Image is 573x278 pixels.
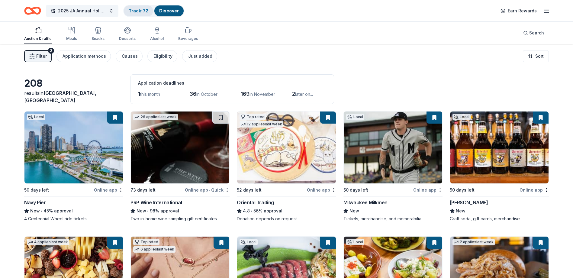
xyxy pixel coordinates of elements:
[63,53,106,60] div: Application methods
[133,246,175,253] div: 6 applies last week
[24,90,96,103] span: [GEOGRAPHIC_DATA], [GEOGRAPHIC_DATA]
[46,5,118,17] button: 2025 JA Annual Holiday Auction
[189,91,196,97] span: 36
[123,5,184,17] button: Track· 72Discover
[119,36,136,41] div: Desserts
[92,36,105,41] div: Snacks
[130,186,156,194] div: 73 days left
[24,50,52,62] button: Filter2
[147,50,177,62] button: Eligibility
[237,112,336,183] img: Image for Oriental Trading
[344,112,442,183] img: Image for Milwaukee Milkmen
[452,239,495,245] div: 2 applies last week
[119,24,136,44] button: Desserts
[130,207,230,215] div: 98% approval
[456,207,465,215] span: New
[518,27,549,39] button: Search
[292,91,295,97] span: 2
[130,199,182,206] div: PRP Wine International
[240,114,266,120] div: Top rated
[140,92,160,97] span: this month
[147,208,149,213] span: •
[497,5,540,16] a: Earn Rewards
[138,91,140,97] span: 1
[116,50,143,62] button: Causes
[24,89,123,104] div: results
[130,216,230,222] div: Two in-home wine sampling gift certificates
[343,199,388,206] div: Milwaukee Milkmen
[295,92,313,97] span: later on...
[24,112,123,183] img: Image for Navy Pier
[138,79,327,87] div: Application deadlines
[413,186,443,194] div: Online app
[24,199,46,206] div: Navy Pier
[450,216,549,222] div: Craft soda, gift cards, merchandise
[237,207,336,215] div: 56% approval
[30,207,40,215] span: New
[178,24,198,44] button: Beverages
[240,121,283,128] div: 12 applies last week
[24,4,41,18] a: Home
[307,186,336,194] div: Online app
[130,111,230,222] a: Image for PRP Wine International26 applieslast week73 days leftOnline app•QuickPRP Wine Internati...
[36,53,47,60] span: Filter
[346,239,364,245] div: Local
[66,24,77,44] button: Meals
[237,111,336,222] a: Image for Oriental TradingTop rated12 applieslast week52 days leftOnline appOriental Trading4.8•5...
[56,50,111,62] button: Application methods
[240,239,258,245] div: Local
[58,7,106,15] span: 2025 JA Annual Holiday Auction
[41,208,42,213] span: •
[450,111,549,222] a: Image for SprecherLocal50 days leftOnline app[PERSON_NAME]NewCraft soda, gift cards, merchandise
[346,114,364,120] div: Local
[24,216,123,222] div: 4 Centennial Wheel ride tickets
[133,239,159,245] div: Top rated
[66,36,77,41] div: Meals
[24,36,52,41] div: Auction & raffle
[131,112,229,183] img: Image for PRP Wine International
[24,207,123,215] div: 45% approval
[209,188,210,192] span: •
[122,53,138,60] div: Causes
[24,24,52,44] button: Auction & raffle
[137,207,146,215] span: New
[159,8,179,13] a: Discover
[523,50,549,62] button: Sort
[237,216,336,222] div: Donation depends on request
[450,186,475,194] div: 50 days left
[24,186,49,194] div: 50 days left
[196,92,217,97] span: in October
[153,53,172,60] div: Eligibility
[182,50,217,62] button: Just added
[178,36,198,41] div: Beverages
[349,207,359,215] span: New
[129,8,148,13] a: Track· 72
[150,36,164,41] div: Alcohol
[150,24,164,44] button: Alcohol
[343,186,368,194] div: 50 days left
[251,208,253,213] span: •
[343,216,443,222] div: Tickets, merchandise, and memorabilia
[243,207,250,215] span: 4.8
[249,92,275,97] span: in November
[27,114,45,120] div: Local
[188,53,212,60] div: Just added
[520,186,549,194] div: Online app
[343,111,443,222] a: Image for Milwaukee MilkmenLocal50 days leftOnline appMilwaukee MilkmenNewTickets, merchandise, a...
[24,90,96,103] span: in
[529,29,544,37] span: Search
[133,114,178,120] div: 26 applies last week
[48,48,54,54] div: 2
[452,114,471,120] div: Local
[237,199,274,206] div: Oriental Trading
[24,77,123,89] div: 208
[24,111,123,222] a: Image for Navy PierLocal50 days leftOnline appNavy PierNew•45% approval4 Centennial Wheel ride ti...
[450,112,549,183] img: Image for Sprecher
[535,53,544,60] span: Sort
[241,91,249,97] span: 169
[185,186,230,194] div: Online app Quick
[237,186,262,194] div: 52 days left
[92,24,105,44] button: Snacks
[27,239,69,245] div: 4 applies last week
[94,186,123,194] div: Online app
